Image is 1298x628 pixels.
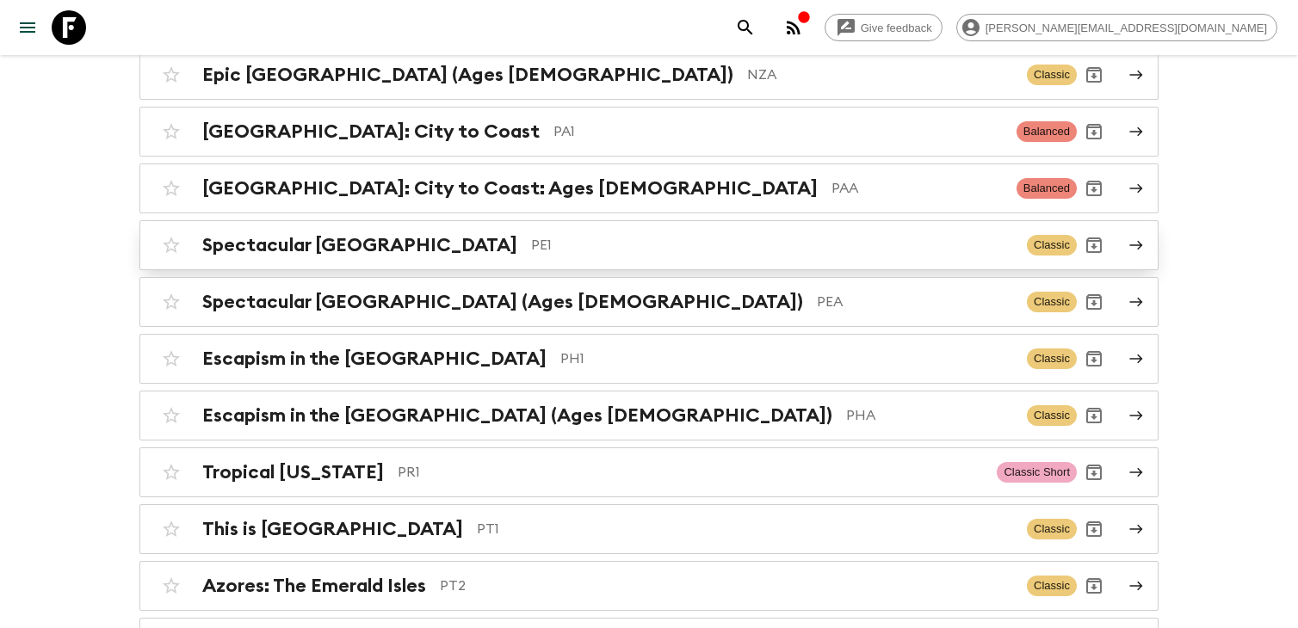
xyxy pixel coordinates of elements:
[398,462,983,483] p: PR1
[817,292,1013,312] p: PEA
[10,10,45,45] button: menu
[139,504,1159,554] a: This is [GEOGRAPHIC_DATA]PT1ClassicArchive
[202,575,426,597] h2: Azores: The Emerald Isles
[202,177,818,200] h2: [GEOGRAPHIC_DATA]: City to Coast: Ages [DEMOGRAPHIC_DATA]
[825,14,943,41] a: Give feedback
[1077,58,1111,92] button: Archive
[1077,114,1111,149] button: Archive
[139,334,1159,384] a: Escapism in the [GEOGRAPHIC_DATA]PH1ClassicArchive
[202,64,733,86] h2: Epic [GEOGRAPHIC_DATA] (Ages [DEMOGRAPHIC_DATA])
[956,14,1277,41] div: [PERSON_NAME][EMAIL_ADDRESS][DOMAIN_NAME]
[553,121,1003,142] p: PA1
[202,291,803,313] h2: Spectacular [GEOGRAPHIC_DATA] (Ages [DEMOGRAPHIC_DATA])
[139,561,1159,611] a: Azores: The Emerald IslesPT2ClassicArchive
[846,405,1013,426] p: PHA
[1027,348,1077,369] span: Classic
[831,178,1003,199] p: PAA
[202,461,384,483] h2: Tropical [US_STATE]
[202,404,832,427] h2: Escapism in the [GEOGRAPHIC_DATA] (Ages [DEMOGRAPHIC_DATA])
[1077,455,1111,489] button: Archive
[1027,235,1077,256] span: Classic
[202,120,540,143] h2: [GEOGRAPHIC_DATA]: City to Coast
[976,22,1276,34] span: [PERSON_NAME][EMAIL_ADDRESS][DOMAIN_NAME]
[202,234,517,256] h2: Spectacular [GEOGRAPHIC_DATA]
[139,220,1159,270] a: Spectacular [GEOGRAPHIC_DATA]PE1ClassicArchive
[1077,569,1111,603] button: Archive
[851,22,942,34] span: Give feedback
[440,576,1013,596] p: PT2
[477,519,1013,539] p: PT1
[139,391,1159,440] a: Escapism in the [GEOGRAPHIC_DATA] (Ages [DEMOGRAPHIC_DATA])PHAClassicArchive
[139,277,1159,327] a: Spectacular [GEOGRAPHIC_DATA] (Ages [DEMOGRAPHIC_DATA])PEAClassicArchive
[1077,285,1111,319] button: Archive
[139,107,1159,157] a: [GEOGRAPHIC_DATA]: City to CoastPA1BalancedArchive
[1027,405,1077,426] span: Classic
[139,163,1159,213] a: [GEOGRAPHIC_DATA]: City to Coast: Ages [DEMOGRAPHIC_DATA]PAABalancedArchive
[1027,519,1077,539] span: Classic
[1077,228,1111,262] button: Archive
[202,348,547,370] h2: Escapism in the [GEOGRAPHIC_DATA]
[728,10,763,45] button: search adventures
[1027,65,1077,85] span: Classic
[1077,398,1111,433] button: Archive
[1077,512,1111,546] button: Archive
[1077,342,1111,376] button: Archive
[560,348,1013,369] p: PH1
[747,65,1013,85] p: NZA
[202,518,463,540] h2: This is [GEOGRAPHIC_DATA]
[1027,576,1077,596] span: Classic
[531,235,1013,256] p: PE1
[139,50,1159,100] a: Epic [GEOGRAPHIC_DATA] (Ages [DEMOGRAPHIC_DATA])NZAClassicArchive
[1027,292,1077,312] span: Classic
[1017,178,1077,199] span: Balanced
[139,447,1159,497] a: Tropical [US_STATE]PR1Classic ShortArchive
[1017,121,1077,142] span: Balanced
[1077,171,1111,206] button: Archive
[997,462,1077,483] span: Classic Short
